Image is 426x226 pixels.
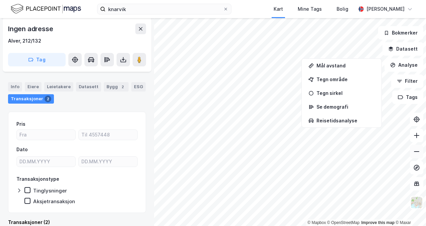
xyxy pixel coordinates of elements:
[104,82,129,92] div: Bygg
[11,3,81,15] img: logo.f888ab2527a4732fd821a326f86c7f29.svg
[76,82,101,92] div: Datasett
[307,220,326,225] a: Mapbox
[384,58,423,72] button: Analyse
[393,194,426,226] iframe: Chat Widget
[25,82,42,92] div: Eiere
[274,5,283,13] div: Kart
[119,83,126,90] div: 2
[17,130,75,140] input: Fra
[105,4,223,14] input: Søk på adresse, matrikkel, gårdeiere, leietakere eller personer
[391,74,423,88] button: Filter
[316,118,375,123] div: Reisetidsanalyse
[378,26,423,40] button: Bokmerker
[45,96,51,102] div: 2
[327,220,360,225] a: OpenStreetMap
[33,198,75,205] div: Aksjetransaksjon
[337,5,348,13] div: Bolig
[16,175,59,183] div: Transaksjonstype
[316,90,375,96] div: Tegn sirkel
[16,146,28,154] div: Dato
[8,94,54,104] div: Transaksjoner
[366,5,405,13] div: [PERSON_NAME]
[316,104,375,110] div: Se demografi
[361,220,395,225] a: Improve this map
[8,53,66,66] button: Tag
[8,23,54,34] div: Ingen adresse
[131,82,146,92] div: ESG
[79,130,137,140] input: Til 4557448
[8,82,22,92] div: Info
[382,42,423,56] button: Datasett
[298,5,322,13] div: Mine Tags
[316,63,375,68] div: Mål avstand
[33,187,67,194] div: Tinglysninger
[79,157,137,167] input: DD.MM.YYYY
[44,82,73,92] div: Leietakere
[8,37,41,45] div: Alver, 212/132
[392,91,423,104] button: Tags
[316,76,375,82] div: Tegn område
[16,120,25,128] div: Pris
[17,157,75,167] input: DD.MM.YYYY
[393,194,426,226] div: Kontrollprogram for chat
